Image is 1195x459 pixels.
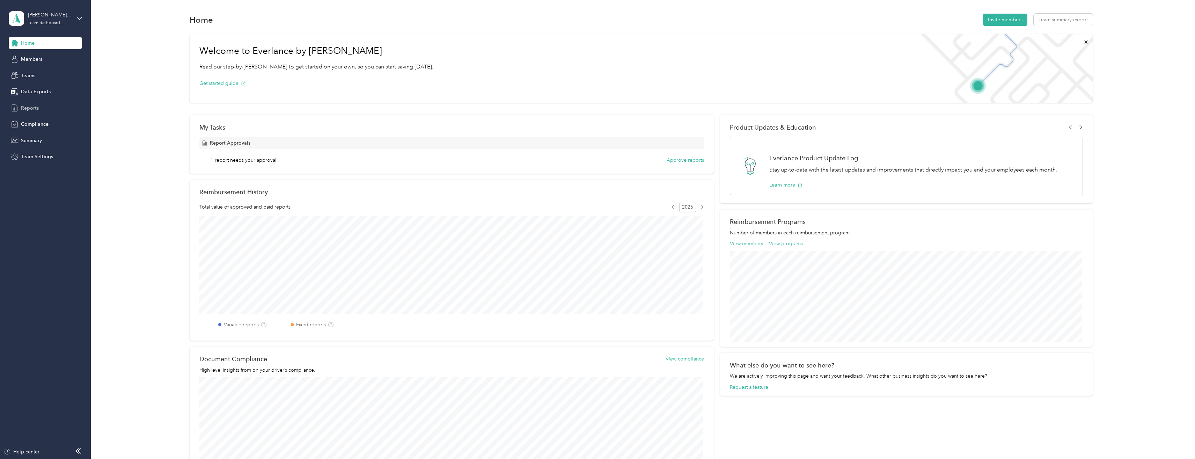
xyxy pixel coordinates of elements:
[199,45,433,57] h1: Welcome to Everlance by [PERSON_NAME]
[730,362,1083,369] div: What else do you want to see here?
[199,355,267,363] h2: Document Compliance
[28,11,72,19] div: [PERSON_NAME][EMAIL_ADDRESS][PERSON_NAME][DOMAIN_NAME]
[730,124,816,131] span: Product Updates & Education
[914,34,1093,103] img: Welcome to everlance
[21,104,39,112] span: Reports
[769,181,802,189] button: Learn more
[769,154,1057,162] h1: Everlance Product Update Log
[210,139,250,147] span: Report Approvals
[666,355,704,363] button: View compliance
[679,202,696,212] span: 2025
[199,63,433,71] p: Read our step-by-[PERSON_NAME] to get started on your own, so you can start saving [DATE].
[21,137,42,144] span: Summary
[730,384,768,391] button: Request a feature
[769,166,1057,174] p: Stay up-to-date with the latest updates and improvements that directly impact you and your employ...
[199,80,246,87] button: Get started guide
[730,372,1083,380] div: We are actively improving this page and want your feedback. What other business insights do you w...
[199,366,704,374] p: High level insights from on your driver’s compliance.
[769,240,803,247] button: View programs
[1034,14,1093,26] button: Team summary export
[730,218,1083,225] h2: Reimbursement Programs
[730,240,763,247] button: View members
[730,229,1083,236] p: Number of members in each reimbursement program.
[983,14,1027,26] button: Invite members
[21,39,35,47] span: Home
[199,188,268,196] h2: Reimbursement History
[224,321,259,328] label: Variable reports
[21,72,35,79] span: Teams
[199,124,704,131] div: My Tasks
[190,16,213,23] h1: Home
[667,156,704,164] button: Approve reports
[21,153,53,160] span: Team Settings
[4,448,39,456] button: Help center
[21,121,49,128] span: Compliance
[1156,420,1195,459] iframe: Everlance-gr Chat Button Frame
[296,321,326,328] label: Fixed reports
[21,88,51,95] span: Data Exports
[199,203,291,211] span: Total value of approved and paid reports
[211,156,276,164] span: 1 report needs your approval
[21,56,42,63] span: Members
[28,21,60,25] div: Team dashboard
